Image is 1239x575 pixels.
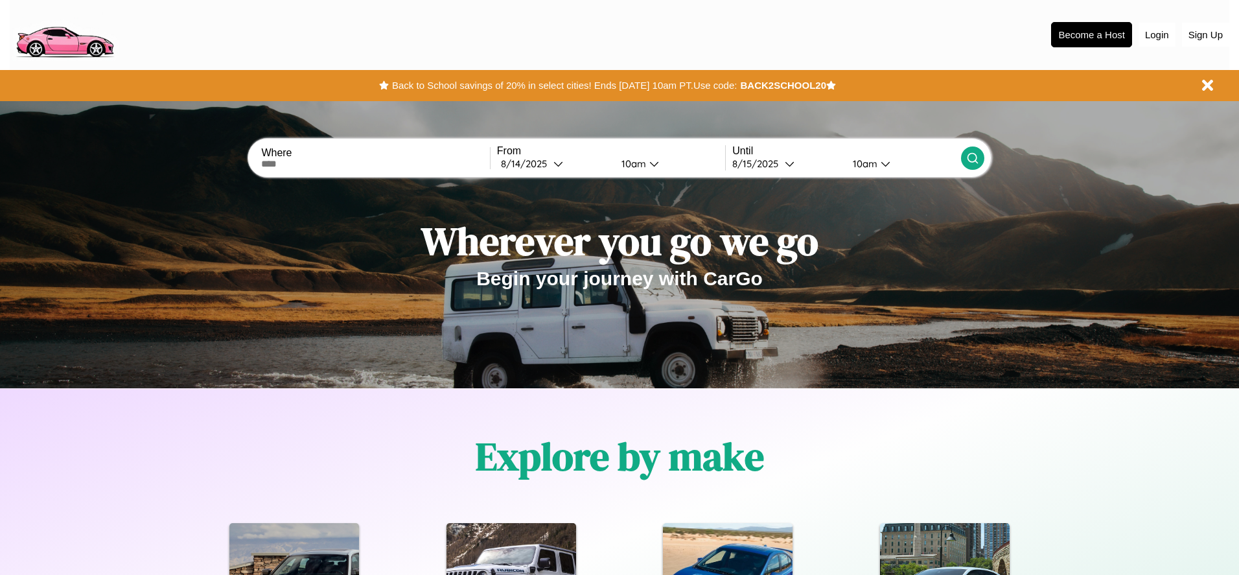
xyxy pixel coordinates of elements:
div: 8 / 14 / 2025 [501,158,553,170]
div: 8 / 15 / 2025 [732,158,785,170]
button: Back to School savings of 20% in select cities! Ends [DATE] 10am PT.Use code: [389,76,740,95]
div: 10am [615,158,649,170]
button: Login [1139,23,1175,47]
button: Sign Up [1182,23,1229,47]
img: logo [10,6,119,61]
label: Where [261,147,489,159]
button: 8/14/2025 [497,157,611,170]
h1: Explore by make [476,430,764,483]
div: 10am [846,158,881,170]
button: 10am [611,157,725,170]
b: BACK2SCHOOL20 [740,80,826,91]
button: 10am [842,157,960,170]
label: Until [732,145,960,157]
button: Become a Host [1051,22,1132,47]
label: From [497,145,725,157]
